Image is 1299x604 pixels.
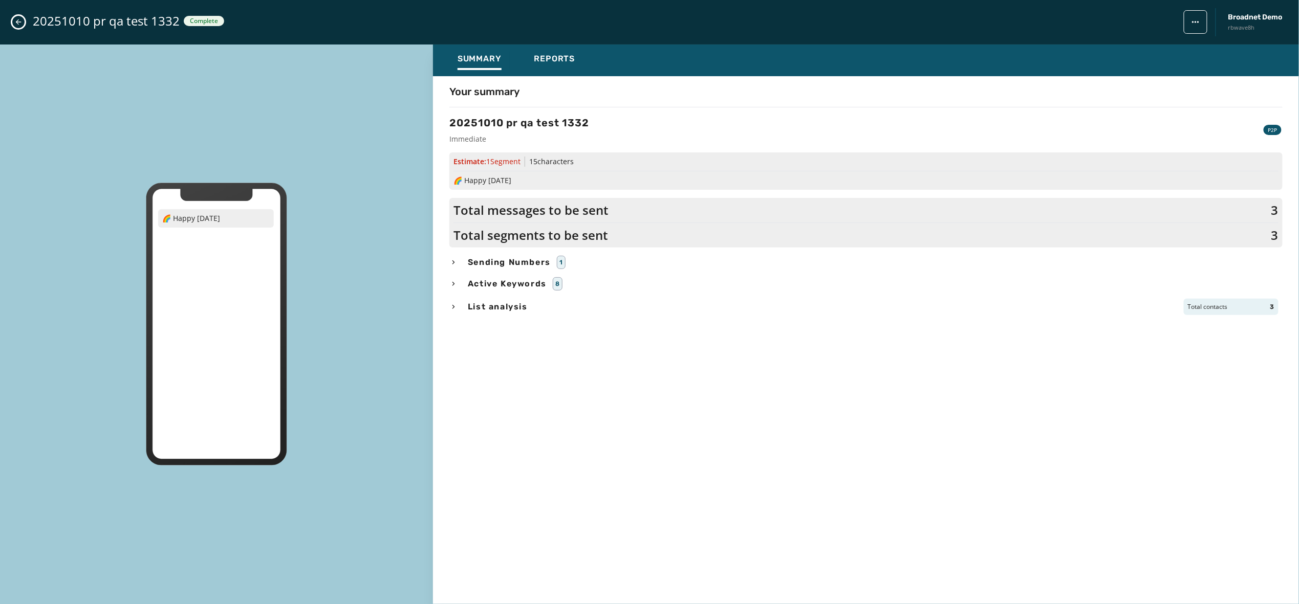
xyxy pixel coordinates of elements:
span: 1 Segment [486,156,521,166]
span: Total segments to be sent [453,227,608,243]
span: Estimate: [453,156,521,167]
button: broadcast action menu [1184,10,1207,34]
span: rbwave8h [1228,24,1283,32]
span: Broadnet Demo [1228,12,1283,23]
span: Total messages to be sent [453,202,609,218]
span: Summary [458,54,502,64]
button: Summary [449,49,510,72]
span: Complete [190,17,218,25]
span: Active Keywords [466,278,549,290]
button: List analysisTotal contacts3 [449,299,1283,315]
button: Reports [526,49,583,72]
div: P2P [1264,125,1282,135]
span: Total contacts [1188,303,1228,311]
span: 3 [1271,227,1279,243]
span: Sending Numbers [466,256,553,269]
div: 1 [557,256,566,269]
span: 3 [1271,202,1279,218]
span: List analysis [466,301,530,313]
h3: 20251010 pr qa test 1332 [449,116,589,130]
span: 3 [1270,303,1274,311]
button: Sending Numbers1 [449,256,1283,269]
div: 8 [553,277,562,290]
span: Immediate [449,134,589,144]
p: 🌈 Happy [DATE] [158,209,274,228]
span: Reports [534,54,575,64]
button: Active Keywords8 [449,277,1283,290]
h4: Your summary [449,84,519,99]
span: 🌈 Happy [DATE] [453,175,1279,186]
span: 15 characters [529,156,574,166]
